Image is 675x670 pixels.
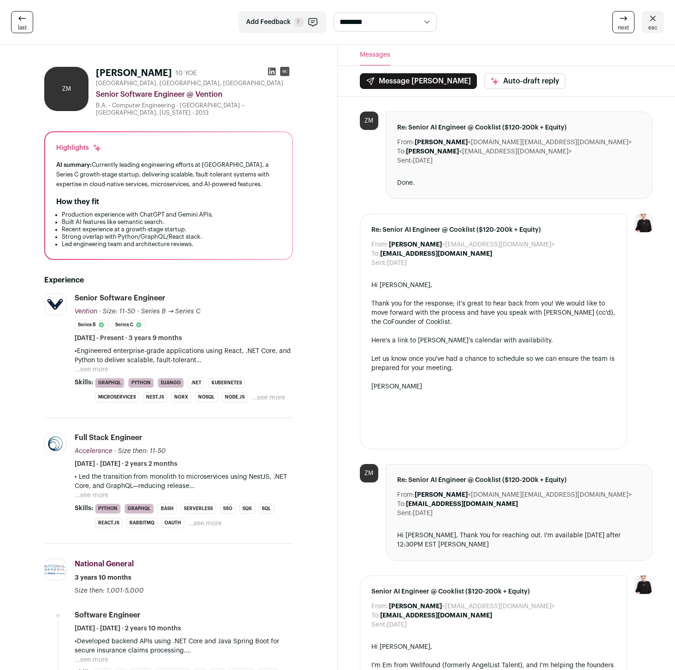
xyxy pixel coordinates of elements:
[95,504,121,514] li: Python
[44,67,88,111] div: ZM
[62,241,281,248] li: Led engineering team and architecture reviews.
[75,610,141,620] div: Software Engineer
[44,275,293,286] h2: Experience
[62,226,281,233] li: Recent experience at a growth-stage startup.
[56,196,99,207] h2: How they fit
[397,509,413,518] dt: Sent:
[397,156,413,165] dt: Sent:
[75,573,131,582] span: 3 years 10 months
[158,378,184,388] li: Django
[371,299,616,327] div: Thank you for the response; it’s great to hear back from you! We would like to move forward with ...
[380,251,492,257] b: [EMAIL_ADDRESS][DOMAIN_NAME]
[387,259,407,268] dd: [DATE]
[222,392,248,402] li: Node.js
[114,448,166,454] span: · Size then: 11-50
[397,490,415,500] dt: From:
[371,587,616,596] span: Senior AI Engineer @ Cooklist ($120-200k + Equity)
[75,491,108,500] button: ...see more
[96,80,283,87] span: [GEOGRAPHIC_DATA], [GEOGRAPHIC_DATA], [GEOGRAPHIC_DATA]
[188,519,222,528] button: ...see more
[612,11,634,33] a: next
[75,293,165,303] div: Senior Software Engineer
[75,637,293,655] p: •Developed backend APIs using .NET Core and Java Spring Boot for secure insurance claims processing.
[45,296,66,313] img: dafc7cee1f051c6242959d2a1fd9038bf4828ffb087992c21ec880ccc1338a36.jpg
[389,602,555,611] dd: <[EMAIL_ADDRESS][DOMAIN_NAME]>
[371,382,616,391] div: [PERSON_NAME]
[95,392,139,402] li: Microservices
[62,233,281,241] li: Strong overlap with Python/GraphQL/React stack.
[75,378,93,387] span: Skills:
[75,459,177,469] span: [DATE] - [DATE] · 2 years 2 months
[95,378,124,388] li: GraphQL
[141,308,200,315] span: Series B → Series C
[112,320,146,330] li: Series C
[389,241,442,248] b: [PERSON_NAME]
[258,504,274,514] li: SQL
[45,433,66,454] img: ca7579c539334d354e7b74a8337bbeabfa9c47f5702f344dac01a9b6a0d0e550.jpg
[96,89,293,100] div: Senior Software Engineer @ Vention
[634,576,653,594] img: 9240684-medium_jpg
[99,308,135,315] span: · Size: 11-50
[75,433,142,443] div: Full Stack Engineer
[128,378,154,388] li: Python
[126,518,158,528] li: RabbitMQ
[239,504,255,514] li: SQS
[415,138,632,147] dd: <[DOMAIN_NAME][EMAIL_ADDRESS][DOMAIN_NAME]>
[176,69,197,78] div: 10 YOE
[45,565,66,575] img: d62b007680495db59e499de8ba95b2af223fb184c386b41d2931de845dba4e8c.png
[95,518,123,528] li: React.js
[371,337,553,344] a: Here's a link to [PERSON_NAME]'s calendar with availability.
[75,472,293,491] p: • Led the transition from monolith to microservices using NestJS, .NET Core, and GraphQL—reducing...
[171,392,191,402] li: NgRx
[56,162,92,168] span: AI summary:
[387,620,407,629] dd: [DATE]
[413,509,433,518] dd: [DATE]
[397,476,642,485] span: Re: Senior AI Engineer @ Cooklist ($120-200k + Equity)
[484,73,565,89] button: Auto-draft reply
[143,392,167,402] li: Nest.js
[195,392,218,402] li: NoSQL
[648,24,657,31] span: esc
[18,24,27,31] span: last
[246,18,291,27] span: Add Feedback
[397,500,406,509] dt: To:
[360,45,390,65] button: Messages
[158,504,177,514] li: bash
[371,620,387,629] dt: Sent:
[188,378,205,388] li: .NET
[181,504,216,514] li: Serverless
[75,504,93,513] span: Skills:
[389,240,555,249] dd: <[EMAIL_ADDRESS][DOMAIN_NAME]>
[413,156,433,165] dd: [DATE]
[371,240,389,249] dt: From:
[137,307,139,316] span: ·
[406,148,459,155] b: [PERSON_NAME]
[371,225,616,235] span: Re: Senior AI Engineer @ Cooklist ($120-200k + Equity)
[397,138,415,147] dt: From:
[62,211,281,218] li: Production experience with ChatGPT and Gemini APIs.
[75,320,108,330] li: Series B
[397,178,642,188] div: Done.
[360,464,378,482] div: ZM
[642,11,664,33] a: esc
[371,642,616,652] div: Hi [PERSON_NAME],
[96,102,293,117] div: B.A. - Computer Engineering - [GEOGRAPHIC_DATA] – [GEOGRAPHIC_DATA], [US_STATE] - 2013
[371,259,387,268] dt: Sent:
[294,18,304,27] span: F
[415,490,632,500] dd: <[DOMAIN_NAME][EMAIL_ADDRESS][DOMAIN_NAME]>
[220,504,235,514] li: SSO
[406,501,518,507] b: [EMAIL_ADDRESS][DOMAIN_NAME]
[75,347,293,365] p: •Engineered enterprise-grade applications using React, .NET Core, and Python to deliver scalable,...
[371,611,380,620] dt: To:
[371,602,389,611] dt: From:
[75,448,112,454] span: Accelerance
[397,531,642,549] div: Hi [PERSON_NAME], Thank You for reaching out. I'm available [DATE] after 12:30PM EST [PERSON_NAME]
[360,73,477,89] button: Message [PERSON_NAME]
[389,603,442,610] b: [PERSON_NAME]
[415,139,468,146] b: [PERSON_NAME]
[360,112,378,130] div: ZM
[406,147,572,156] dd: <[EMAIL_ADDRESS][DOMAIN_NAME]>
[634,214,653,232] img: 9240684-medium_jpg
[238,11,326,33] button: Add Feedback F
[371,249,380,259] dt: To:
